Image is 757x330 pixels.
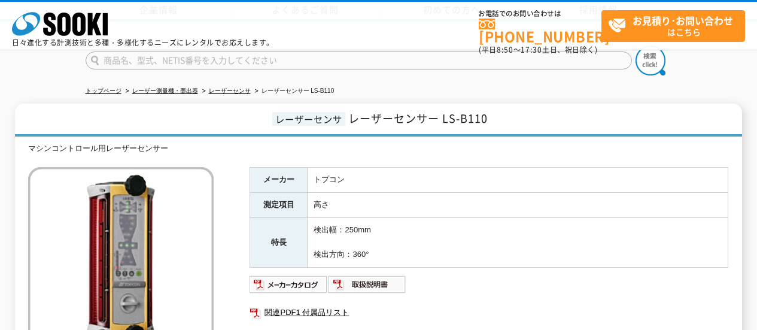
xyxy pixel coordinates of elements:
img: btn_search.png [636,46,665,75]
span: 8:50 [497,44,513,55]
th: 測定項目 [250,192,308,217]
a: お見積り･お問い合わせはこちら [601,10,745,42]
span: 17:30 [521,44,542,55]
span: レーザーセンサ [272,112,345,126]
td: 検出幅：250mm 検出方向：360° [308,217,728,267]
a: メーカーカタログ [250,283,328,292]
th: 特長 [250,217,308,267]
td: 高さ [308,192,728,217]
img: 取扱説明書 [328,275,406,294]
a: 取扱説明書 [328,283,406,292]
strong: お見積り･お問い合わせ [633,13,733,28]
span: (平日 ～ 土日、祝日除く) [479,44,597,55]
span: レーザーセンサー LS-B110 [348,110,488,126]
a: [PHONE_NUMBER] [479,19,601,43]
th: メーカー [250,168,308,193]
a: トップページ [86,87,121,94]
span: お電話でのお問い合わせは [479,10,601,17]
div: マシンコントロール用レーザーセンサー [28,143,728,155]
p: 日々進化する計測技術と多種・多様化するニーズにレンタルでお応えします。 [12,39,274,46]
a: レーザー測量機・墨出器 [132,87,198,94]
img: メーカーカタログ [250,275,328,294]
span: はこちら [608,11,744,41]
a: 関連PDF1 付属品リスト [250,305,728,320]
a: レーザーセンサ [209,87,251,94]
input: 商品名、型式、NETIS番号を入力してください [86,52,632,69]
td: トプコン [308,168,728,193]
li: レーザーセンサー LS-B110 [253,85,335,98]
